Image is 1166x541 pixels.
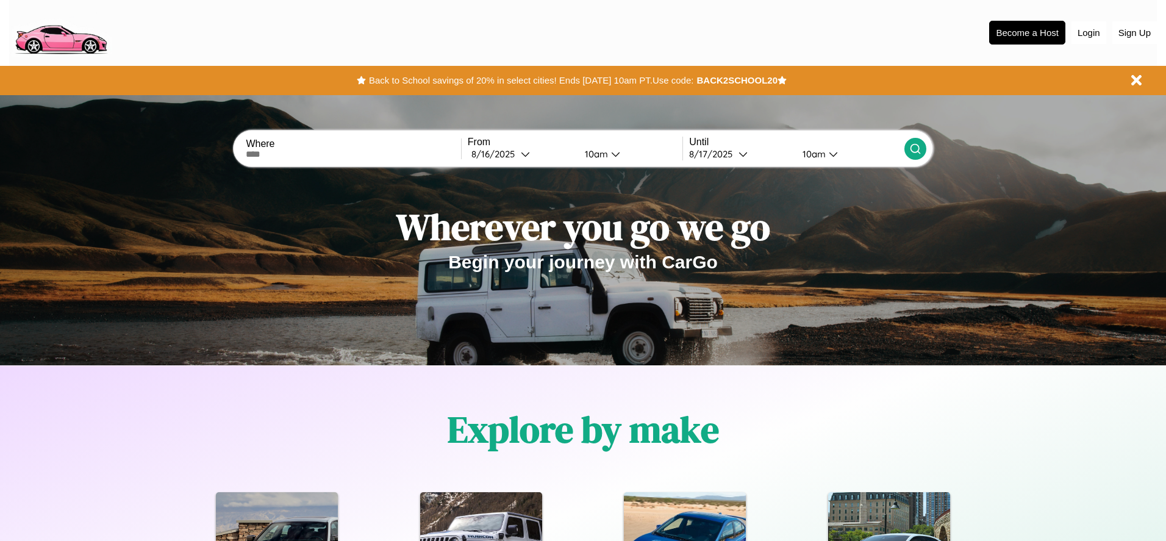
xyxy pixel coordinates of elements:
h1: Explore by make [448,404,719,454]
button: Become a Host [989,21,1065,45]
div: 10am [796,148,829,160]
label: Until [689,137,904,148]
div: 10am [579,148,611,160]
div: 8 / 17 / 2025 [689,148,739,160]
button: Login [1071,21,1106,44]
button: Back to School savings of 20% in select cities! Ends [DATE] 10am PT.Use code: [366,72,696,89]
label: Where [246,138,460,149]
label: From [468,137,682,148]
button: 10am [575,148,682,160]
button: Sign Up [1112,21,1157,44]
button: 8/16/2025 [468,148,575,160]
img: logo [9,6,112,57]
button: 10am [793,148,904,160]
b: BACK2SCHOOL20 [696,75,778,85]
div: 8 / 16 / 2025 [471,148,521,160]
